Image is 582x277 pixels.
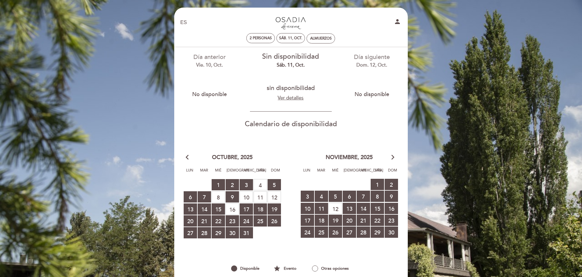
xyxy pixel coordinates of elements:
div: Almuerzos [310,36,332,41]
button: No disponible [181,87,238,102]
span: 2 [226,179,239,190]
span: 14 [357,203,370,214]
a: Restaurante Osadía de Crear [253,14,329,31]
span: 26 [268,215,281,227]
span: 22 [212,215,225,227]
span: 31 [240,227,253,238]
span: 21 [357,215,370,226]
span: Dom [269,167,282,178]
span: 27 [343,227,356,238]
span: 27 [184,227,197,238]
span: Mié [329,167,341,178]
span: 8 [371,191,384,202]
span: 9 [385,191,398,202]
span: Vie [241,167,253,178]
span: 11 [315,203,328,214]
span: 3 [240,179,253,190]
span: 24 [301,227,314,238]
span: 4 [315,191,328,202]
span: 30 [385,227,398,238]
span: 2 [385,179,398,190]
span: 29 [371,227,384,238]
span: 2 personas [250,36,272,40]
span: 30 [226,227,239,238]
span: 5 [268,179,281,190]
i: arrow_back_ios [186,154,191,161]
div: Evento [268,263,302,274]
span: 6 [184,191,197,203]
span: Dom [386,167,399,178]
div: sáb. 11, oct. [255,62,327,69]
span: [DEMOGRAPHIC_DATA] [344,167,356,178]
span: 28 [198,227,211,238]
i: person [394,18,401,25]
span: 17 [301,215,314,226]
span: 16 [226,203,239,215]
span: 3 [301,191,314,202]
span: Lun [301,167,313,178]
span: 8 [212,191,225,203]
span: Calendario de disponibilidad [245,120,337,128]
span: 20 [343,215,356,226]
span: 13 [184,203,197,215]
span: 13 [343,203,356,214]
div: Día anterior [174,53,246,68]
span: 14 [198,203,211,215]
span: 19 [268,203,281,215]
span: 10 [301,203,314,214]
span: 23 [385,215,398,226]
span: Mié [212,167,224,178]
span: 10 [240,191,253,203]
a: Ver detalles [278,95,303,101]
span: 24 [240,215,253,227]
span: 23 [226,215,239,227]
span: 12 [268,191,281,203]
div: dom. 12, oct. [336,62,408,69]
button: No disponible [343,87,401,102]
span: 19 [329,215,342,226]
div: vie. 10, oct. [174,62,246,69]
div: Disponible [222,263,268,274]
span: 4 [254,179,267,190]
span: Mar [315,167,327,178]
span: 21 [198,215,211,227]
span: 20 [184,215,197,227]
span: 18 [315,215,328,226]
span: noviembre, 2025 [326,154,373,161]
span: 16 [385,203,398,214]
span: 7 [198,191,211,203]
span: octubre, 2025 [212,154,253,161]
span: Sáb [255,167,267,178]
span: 5 [329,191,342,202]
span: 25 [254,215,267,227]
span: 1 [371,179,384,190]
span: 15 [212,203,225,215]
span: 18 [254,203,267,215]
span: 7 [357,191,370,202]
i: arrow_forward_ios [390,154,396,161]
span: 15 [371,203,384,214]
span: 11 [254,191,267,203]
i: star [273,263,281,274]
span: 22 [371,215,384,226]
div: sin disponibilidad [259,84,322,93]
span: 12 [329,203,342,214]
span: 28 [357,227,370,238]
div: Otras opciones [302,263,359,274]
span: Mar [198,167,210,178]
div: sáb. 11, oct. [279,36,302,40]
span: 25 [315,227,328,238]
span: 1 [212,179,225,190]
span: 6 [343,191,356,202]
span: Sáb [372,167,384,178]
span: Lun [184,167,196,178]
span: Vie [358,167,370,178]
span: 17 [240,203,253,215]
span: Sin disponibilidad [262,52,319,61]
span: [DEMOGRAPHIC_DATA] [227,167,239,178]
span: 9 [226,191,239,203]
span: 29 [212,227,225,238]
button: person [394,18,401,27]
div: Día siguiente [336,53,408,68]
span: 26 [329,227,342,238]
